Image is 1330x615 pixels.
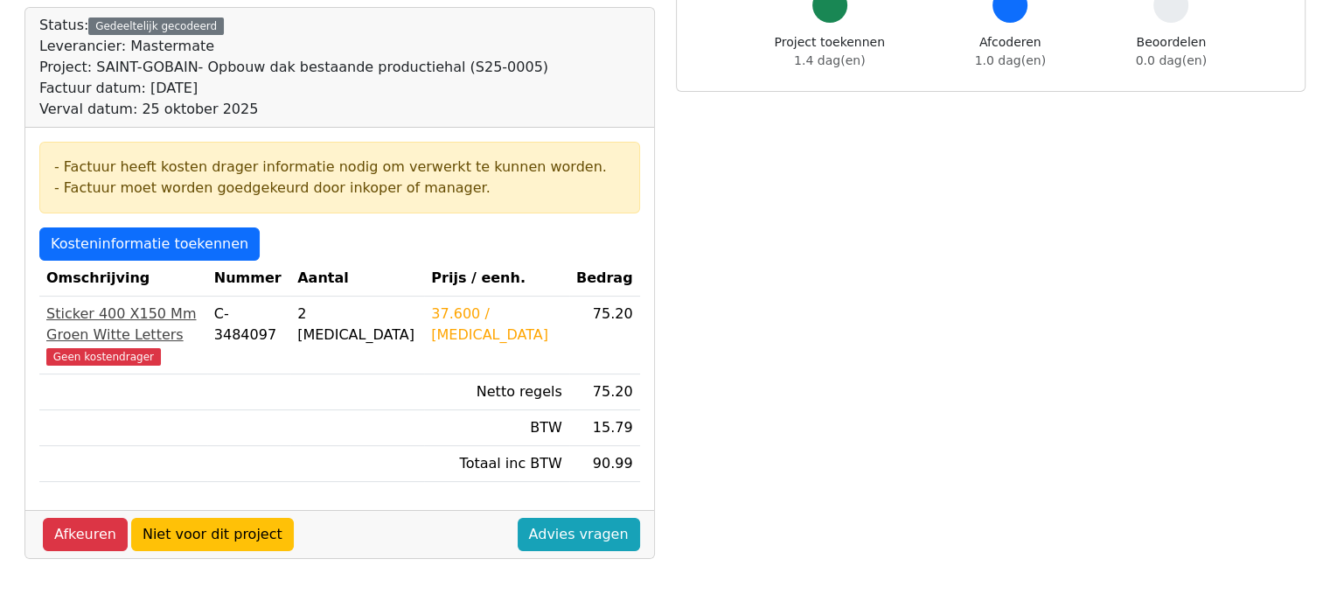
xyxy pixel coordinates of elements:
div: Afcoderen [975,33,1046,70]
td: 75.20 [569,297,640,374]
div: 37.600 / [MEDICAL_DATA] [431,304,562,346]
a: Afkeuren [43,518,128,551]
td: C-3484097 [207,297,290,374]
div: Beoordelen [1136,33,1207,70]
td: 15.79 [569,410,640,446]
div: Sticker 400 X150 Mm Groen Witte Letters [46,304,200,346]
a: Kosteninformatie toekennen [39,227,260,261]
div: Status: [39,15,548,120]
th: Nummer [207,261,290,297]
th: Bedrag [569,261,640,297]
a: Advies vragen [518,518,640,551]
span: 1.0 dag(en) [975,53,1046,67]
span: Geen kostendrager [46,348,161,366]
td: BTW [424,410,569,446]
td: 90.99 [569,446,640,482]
div: Gedeeltelijk gecodeerd [88,17,224,35]
th: Prijs / eenh. [424,261,569,297]
a: Sticker 400 X150 Mm Groen Witte LettersGeen kostendrager [46,304,200,367]
th: Aantal [290,261,424,297]
div: - Factuur moet worden goedgekeurd door inkoper of manager. [54,178,625,199]
div: Factuur datum: [DATE] [39,78,548,99]
div: Leverancier: Mastermate [39,36,548,57]
div: 2 [MEDICAL_DATA] [297,304,417,346]
a: Niet voor dit project [131,518,294,551]
th: Omschrijving [39,261,207,297]
td: Netto regels [424,374,569,410]
td: Totaal inc BTW [424,446,569,482]
div: Project: SAINT-GOBAIN- Opbouw dak bestaande productiehal (S25-0005) [39,57,548,78]
div: - Factuur heeft kosten drager informatie nodig om verwerkt te kunnen worden. [54,157,625,178]
span: 0.0 dag(en) [1136,53,1207,67]
div: Project toekennen [775,33,885,70]
div: Verval datum: 25 oktober 2025 [39,99,548,120]
td: 75.20 [569,374,640,410]
span: 1.4 dag(en) [794,53,865,67]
